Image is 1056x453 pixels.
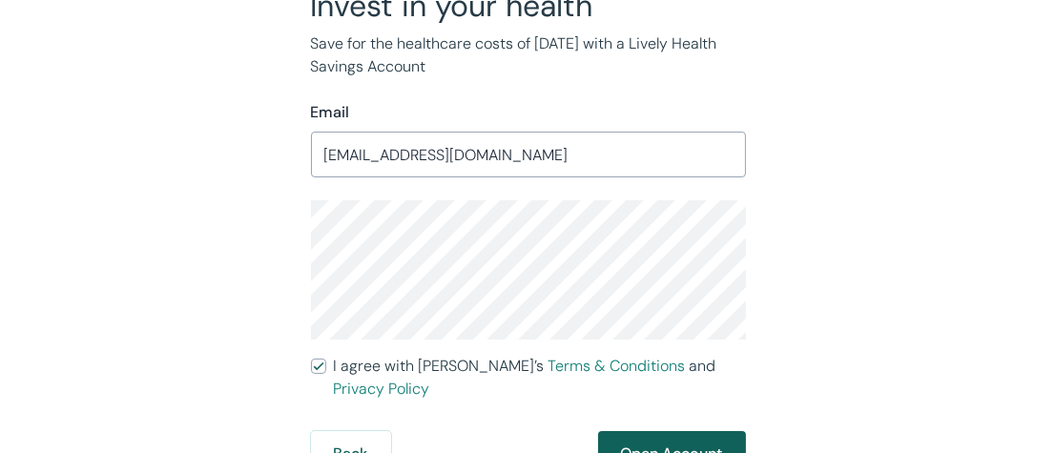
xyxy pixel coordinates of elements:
label: Email [311,101,350,124]
span: I agree with [PERSON_NAME]’s and [334,355,746,401]
p: Save for the healthcare costs of [DATE] with a Lively Health Savings Account [311,32,746,78]
a: Privacy Policy [334,379,430,399]
a: Terms & Conditions [549,356,686,376]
